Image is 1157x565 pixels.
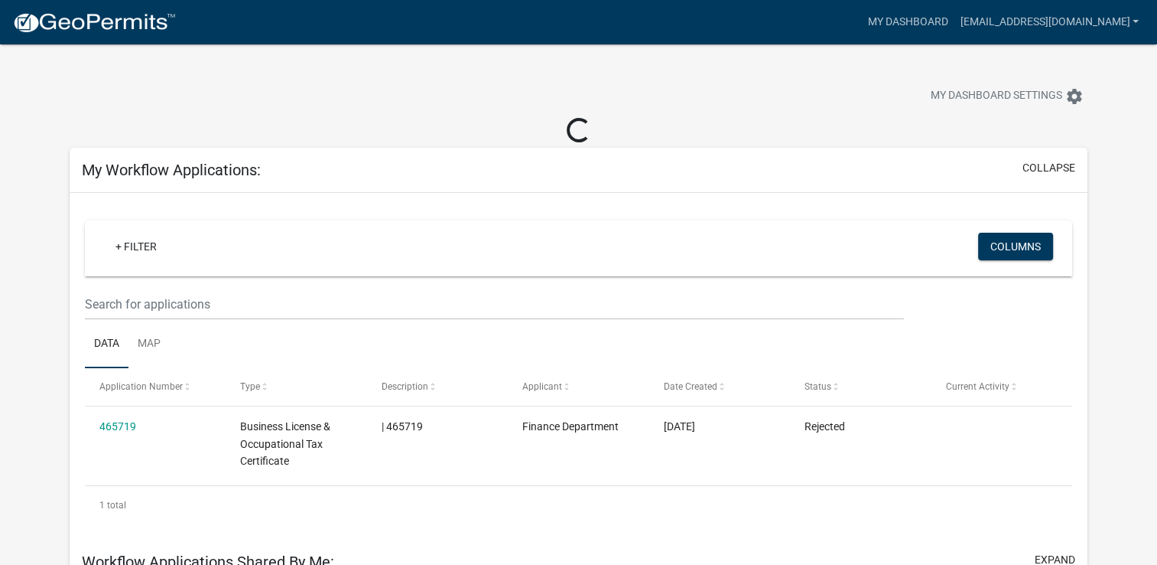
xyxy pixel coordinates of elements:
[240,420,330,468] span: Business License & Occupational Tax Certificate
[85,320,128,369] a: Data
[82,161,261,179] h5: My Workflow Applications:
[70,193,1088,540] div: collapse
[931,368,1071,405] datatable-header-cell: Current Activity
[367,368,508,405] datatable-header-cell: Description
[85,289,904,320] input: Search for applications
[382,381,428,392] span: Description
[522,420,619,433] span: Finance Department
[664,420,695,433] span: 08/18/2025
[978,233,1053,260] button: Columns
[522,381,562,392] span: Applicant
[648,368,789,405] datatable-header-cell: Date Created
[945,381,1009,392] span: Current Activity
[918,81,1096,111] button: My Dashboard Settingssettings
[804,420,845,433] span: Rejected
[85,368,226,405] datatable-header-cell: Application Number
[861,8,954,37] a: My Dashboard
[1022,160,1075,176] button: collapse
[804,381,831,392] span: Status
[382,420,423,433] span: | 465719
[240,381,260,392] span: Type
[99,381,183,392] span: Application Number
[508,368,648,405] datatable-header-cell: Applicant
[99,420,136,433] a: 465719
[85,486,1073,524] div: 1 total
[226,368,366,405] datatable-header-cell: Type
[103,233,169,260] a: + Filter
[931,87,1062,106] span: My Dashboard Settings
[128,320,170,369] a: Map
[664,381,717,392] span: Date Created
[1065,87,1084,106] i: settings
[954,8,1145,37] a: [EMAIL_ADDRESS][DOMAIN_NAME]
[790,368,931,405] datatable-header-cell: Status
